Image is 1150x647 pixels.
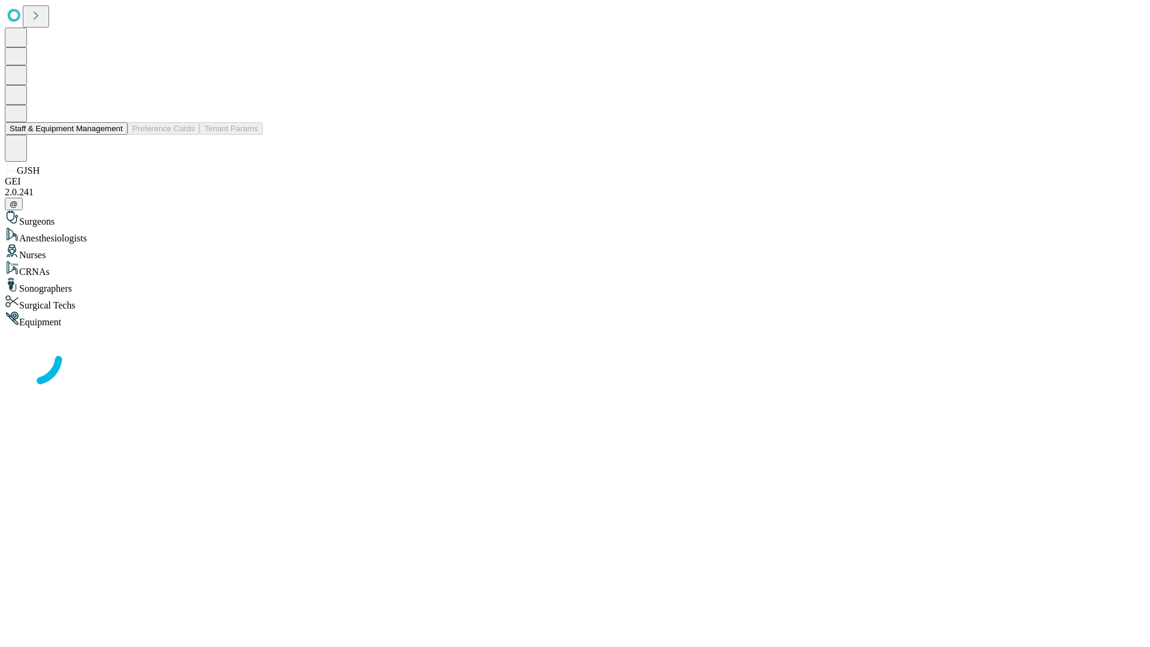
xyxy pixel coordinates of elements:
[10,199,18,208] span: @
[5,227,1145,244] div: Anesthesiologists
[5,122,128,135] button: Staff & Equipment Management
[5,244,1145,261] div: Nurses
[17,165,40,176] span: GJSH
[5,294,1145,311] div: Surgical Techs
[5,311,1145,328] div: Equipment
[5,198,23,210] button: @
[5,261,1145,277] div: CRNAs
[5,277,1145,294] div: Sonographers
[5,187,1145,198] div: 2.0.241
[199,122,263,135] button: Tenant Params
[5,176,1145,187] div: GEI
[128,122,199,135] button: Preference Cards
[5,210,1145,227] div: Surgeons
